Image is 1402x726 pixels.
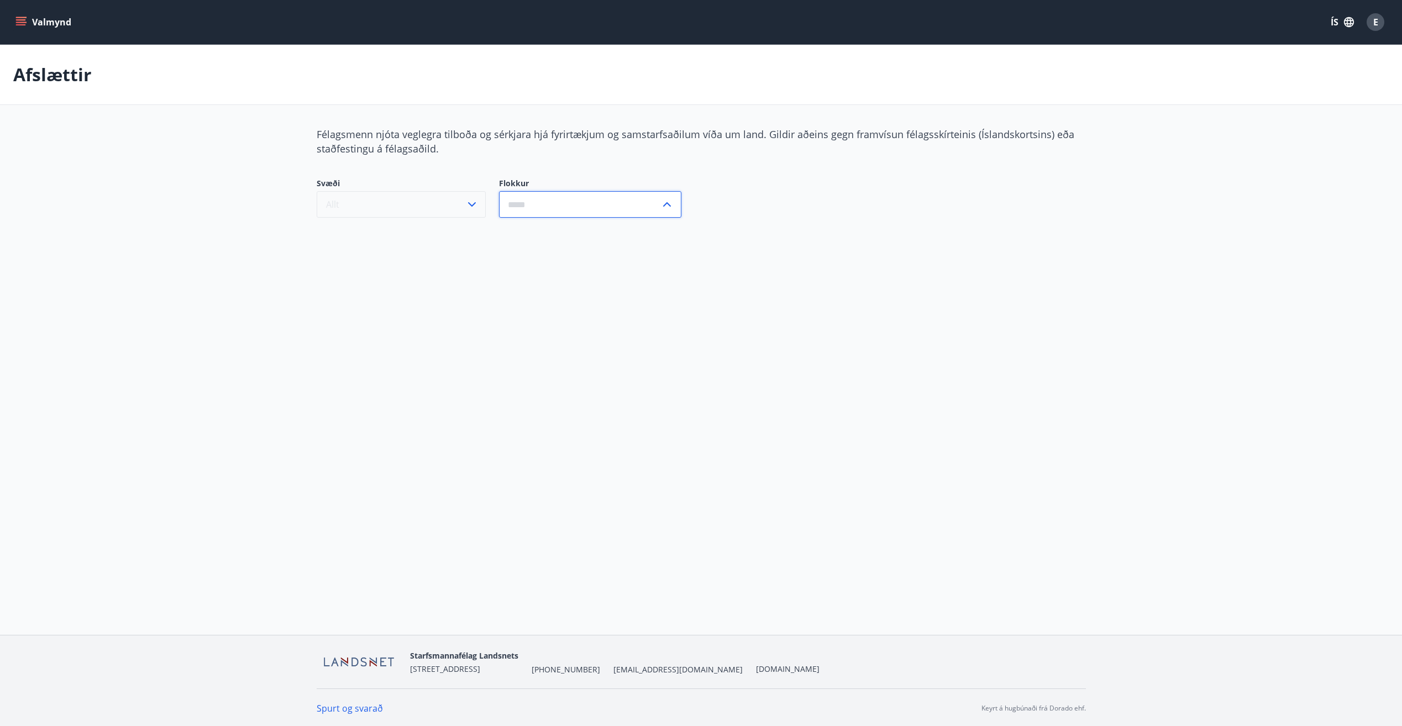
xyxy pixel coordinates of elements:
button: E [1362,9,1389,35]
span: Félagsmenn njóta veglegra tilboða og sérkjara hjá fyrirtækjum og samstarfsaðilum víða um land. Gi... [317,128,1074,155]
a: [DOMAIN_NAME] [756,664,820,674]
img: F8tEiQha8Un3Ar3CAbbmu1gOVkZAt1bcWyF3CjFc.png [317,650,401,674]
span: Svæði [317,178,486,191]
a: Spurt og svarað [317,702,383,714]
label: Flokkur [499,178,681,189]
span: [EMAIL_ADDRESS][DOMAIN_NAME] [613,664,743,675]
button: menu [13,12,76,32]
span: E [1373,16,1378,28]
span: [PHONE_NUMBER] [532,664,600,675]
span: [STREET_ADDRESS] [410,664,480,674]
span: Allt [326,198,339,211]
p: Afslættir [13,62,92,87]
p: Keyrt á hugbúnaði frá Dorado ehf. [981,703,1086,713]
button: Allt [317,191,486,218]
button: ÍS [1325,12,1360,32]
span: Starfsmannafélag Landsnets [410,650,518,661]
